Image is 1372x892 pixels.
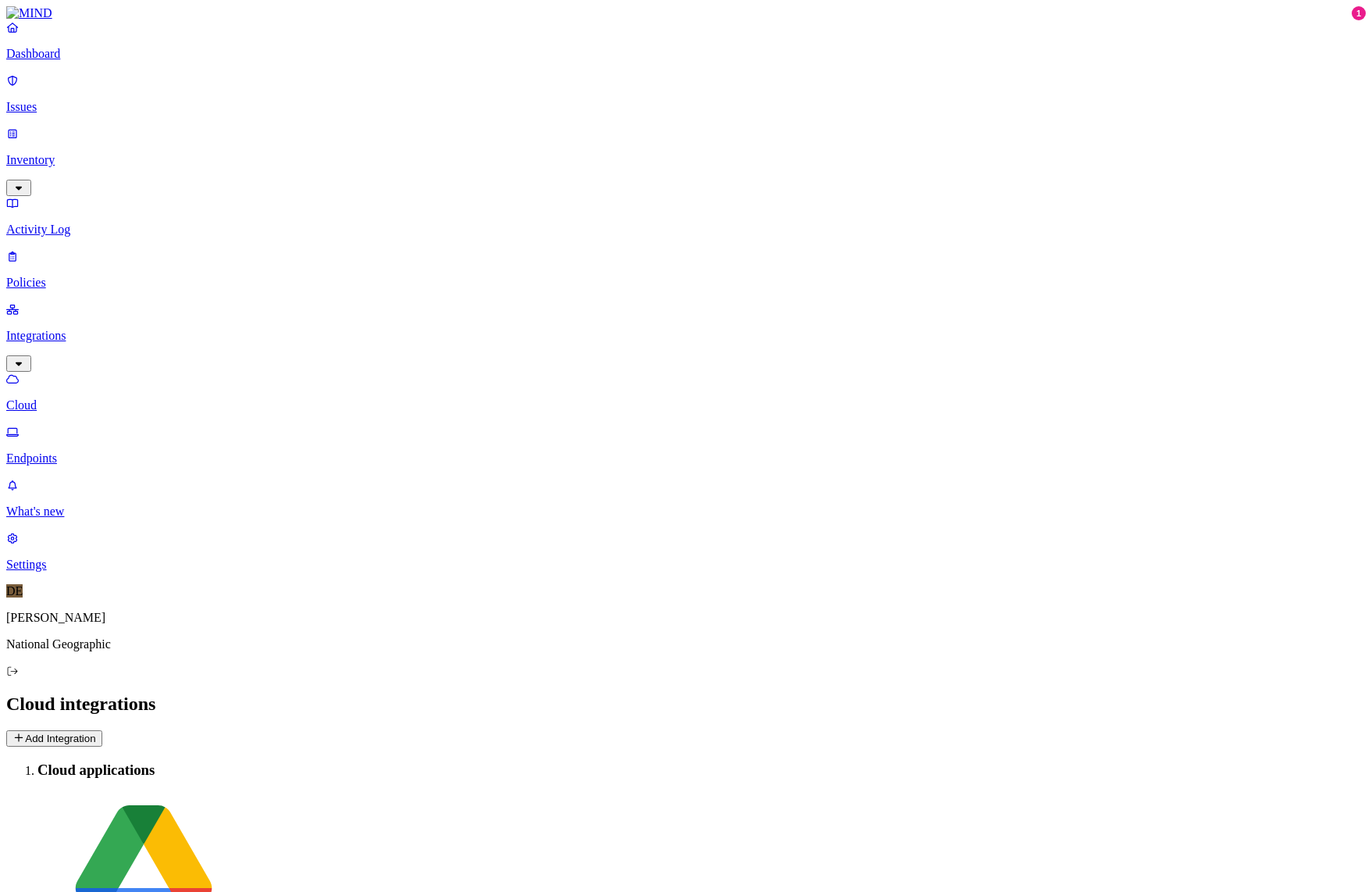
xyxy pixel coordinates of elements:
[6,558,1366,572] p: Settings
[6,223,1366,237] p: Activity Log
[1352,6,1366,20] div: 1
[37,762,1366,779] h3: Cloud applications
[6,100,1366,114] p: Issues
[6,329,1366,343] p: Integrations
[6,398,1366,412] p: Cloud
[6,451,1366,466] p: Endpoints
[6,196,1366,237] a: Activity Log
[6,478,1366,519] a: What's new
[6,20,1366,61] a: Dashboard
[6,505,1366,519] p: What's new
[6,249,1366,290] a: Policies
[6,584,23,598] span: DE
[6,47,1366,61] p: Dashboard
[6,730,102,747] button: Add Integration
[6,694,1366,715] h2: Cloud integrations
[6,127,1366,194] a: Inventory
[6,73,1366,114] a: Issues
[6,6,52,20] img: MIND
[6,531,1366,572] a: Settings
[6,637,1366,651] p: National Geographic
[6,611,1366,625] p: [PERSON_NAME]
[6,302,1366,369] a: Integrations
[6,372,1366,412] a: Cloud
[6,276,1366,290] p: Policies
[6,425,1366,466] a: Endpoints
[6,6,1366,20] a: MIND
[6,153,1366,167] p: Inventory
